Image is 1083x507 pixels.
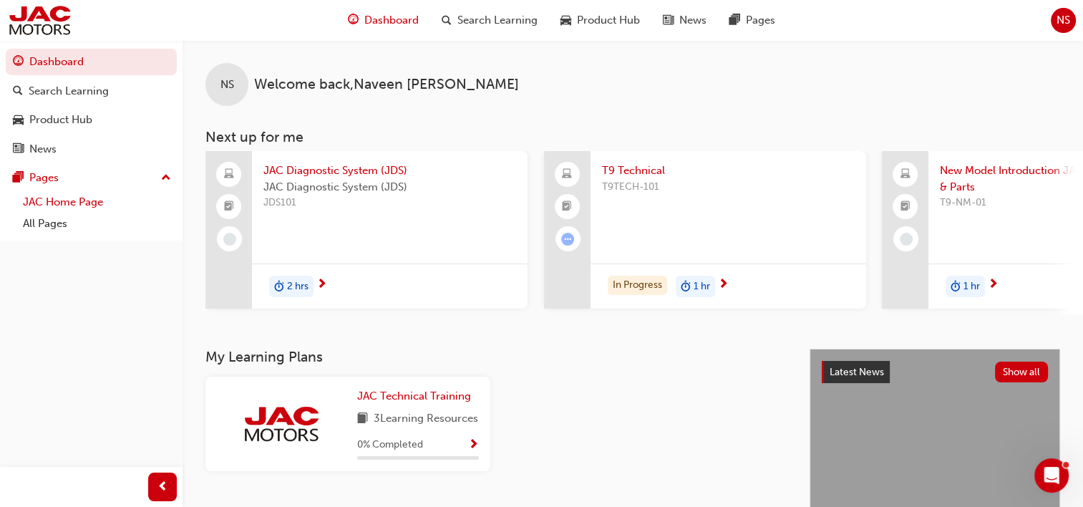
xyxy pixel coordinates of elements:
[729,11,740,29] span: pages-icon
[822,361,1048,384] a: Latest NewsShow all
[1034,458,1069,493] iframe: Intercom live chat
[13,143,24,156] span: news-icon
[29,141,57,158] div: News
[348,11,359,29] span: guage-icon
[17,191,177,213] a: JAC Home Page
[263,163,516,179] span: JAC Diagnostic System (JDS)
[242,405,321,443] img: jac-portal
[430,6,549,35] a: search-iconSearch Learning
[457,12,538,29] span: Search Learning
[608,276,667,295] div: In Progress
[544,151,866,309] a: T9 TechnicalT9TECH-101In Progressduration-icon1 hr
[13,114,24,127] span: car-icon
[1051,8,1076,33] button: NS
[468,439,479,452] span: Show Progress
[336,6,430,35] a: guage-iconDashboard
[602,163,855,179] span: T9 Technical
[29,112,92,128] div: Product Hub
[357,388,477,405] a: JAC Technical Training
[274,277,284,296] span: duration-icon
[220,77,234,93] span: NS
[951,277,961,296] span: duration-icon
[718,279,729,291] span: next-icon
[224,165,234,184] span: laptop-icon
[7,4,72,37] img: jac-portal
[29,83,109,100] div: Search Learning
[205,349,787,365] h3: My Learning Plans
[663,11,674,29] span: news-icon
[183,129,1083,145] h3: Next up for me
[13,85,23,98] span: search-icon
[995,362,1049,382] button: Show all
[287,279,309,295] span: 2 hrs
[577,12,640,29] span: Product Hub
[830,366,884,378] span: Latest News
[900,198,910,216] span: booktick-icon
[681,277,691,296] span: duration-icon
[6,165,177,191] button: Pages
[223,233,236,246] span: learningRecordVerb_NONE-icon
[6,136,177,163] a: News
[679,12,706,29] span: News
[13,56,24,69] span: guage-icon
[6,78,177,105] a: Search Learning
[29,170,59,186] div: Pages
[6,46,177,165] button: DashboardSearch LearningProduct HubNews
[561,233,574,246] span: learningRecordVerb_ATTEMPT-icon
[263,179,516,195] span: JAC Diagnostic System (JDS)
[963,279,980,295] span: 1 hr
[374,410,478,428] span: 3 Learning Resources
[316,279,327,291] span: next-icon
[357,437,423,453] span: 0 % Completed
[17,213,177,235] a: All Pages
[988,279,999,291] span: next-icon
[205,151,528,309] a: JAC Diagnostic System (JDS)JAC Diagnostic System (JDS)JDS101duration-icon2 hrs
[364,12,419,29] span: Dashboard
[602,179,855,195] span: T9TECH-101
[468,436,479,454] button: Show Progress
[6,107,177,133] a: Product Hub
[254,77,519,93] span: Welcome back , Naveen [PERSON_NAME]
[746,12,775,29] span: Pages
[13,172,24,185] span: pages-icon
[651,6,718,35] a: news-iconNews
[900,165,910,184] span: laptop-icon
[900,233,913,246] span: learningRecordVerb_NONE-icon
[263,195,516,211] span: JDS101
[224,198,234,216] span: booktick-icon
[442,11,452,29] span: search-icon
[549,6,651,35] a: car-iconProduct Hub
[6,49,177,75] a: Dashboard
[157,478,168,496] span: prev-icon
[357,390,471,402] span: JAC Technical Training
[562,198,572,216] span: booktick-icon
[694,279,710,295] span: 1 hr
[560,11,571,29] span: car-icon
[161,169,171,188] span: up-icon
[1057,12,1070,29] span: NS
[718,6,787,35] a: pages-iconPages
[357,410,368,428] span: book-icon
[562,165,572,184] span: laptop-icon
